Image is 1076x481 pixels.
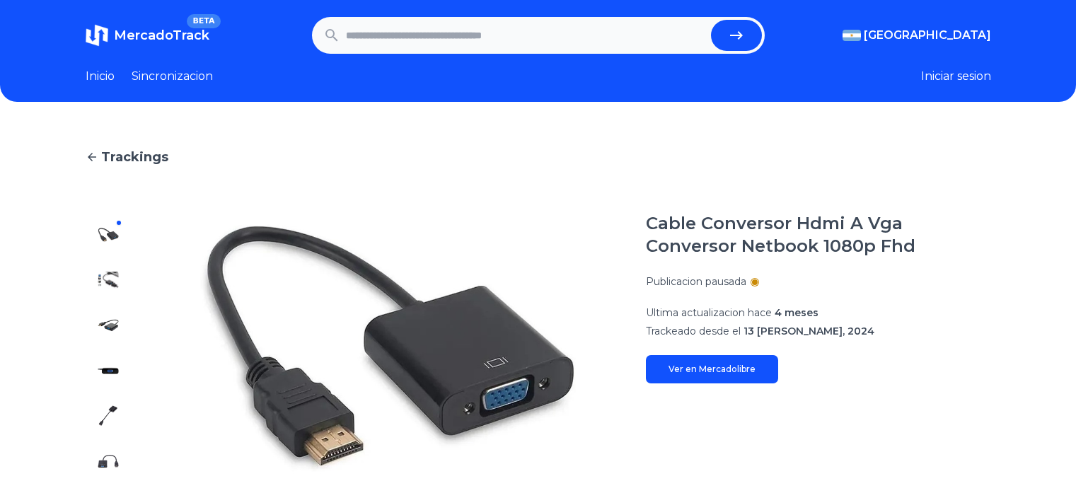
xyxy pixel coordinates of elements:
[97,359,120,382] img: Cable Conversor Hdmi A Vga Conversor Netbook 1080p Fhd
[97,269,120,291] img: Cable Conversor Hdmi A Vga Conversor Netbook 1080p Fhd
[114,28,209,43] span: MercadoTrack
[646,212,991,257] h1: Cable Conversor Hdmi A Vga Conversor Netbook 1080p Fhd
[97,224,120,246] img: Cable Conversor Hdmi A Vga Conversor Netbook 1080p Fhd
[843,27,991,44] button: [GEOGRAPHIC_DATA]
[646,306,772,319] span: Ultima actualizacion hace
[775,306,818,319] span: 4 meses
[97,450,120,473] img: Cable Conversor Hdmi A Vga Conversor Netbook 1080p Fhd
[86,68,115,85] a: Inicio
[97,405,120,427] img: Cable Conversor Hdmi A Vga Conversor Netbook 1080p Fhd
[101,147,168,167] span: Trackings
[744,325,874,337] span: 13 [PERSON_NAME], 2024
[646,325,741,337] span: Trackeado desde el
[646,274,746,289] p: Publicacion pausada
[97,314,120,337] img: Cable Conversor Hdmi A Vga Conversor Netbook 1080p Fhd
[86,24,108,47] img: MercadoTrack
[132,68,213,85] a: Sincronizacion
[843,30,861,41] img: Argentina
[187,14,220,28] span: BETA
[646,355,778,383] a: Ver en Mercadolibre
[86,147,991,167] a: Trackings
[86,24,209,47] a: MercadoTrackBETA
[864,27,991,44] span: [GEOGRAPHIC_DATA]
[921,68,991,85] button: Iniciar sesion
